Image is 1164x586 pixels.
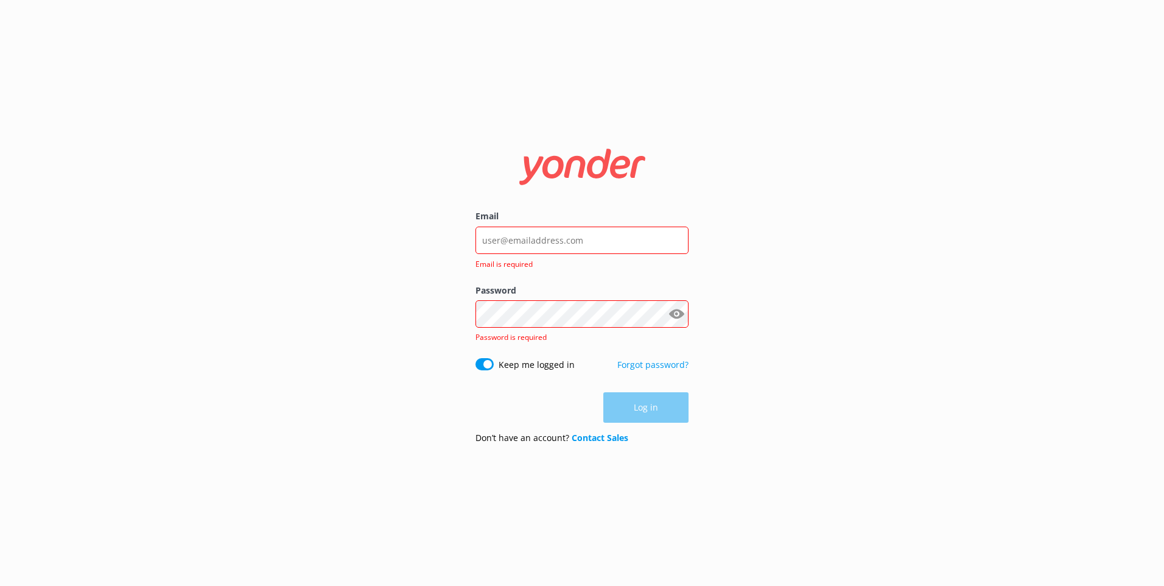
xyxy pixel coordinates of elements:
[475,227,689,254] input: user@emailaddress.com
[475,284,689,297] label: Password
[475,332,547,342] span: Password is required
[617,359,689,370] a: Forgot password?
[499,358,575,372] label: Keep me logged in
[475,431,628,445] p: Don’t have an account?
[664,302,689,327] button: Show password
[475,210,689,223] label: Email
[572,432,628,443] a: Contact Sales
[475,258,681,270] span: Email is required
